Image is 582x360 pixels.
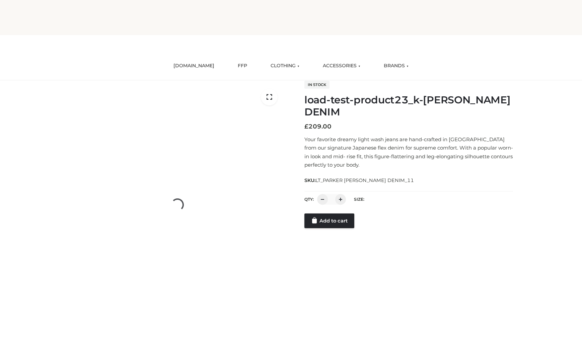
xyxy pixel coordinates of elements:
p: Your favorite dreamy light wash jeans are hand-crafted in [GEOGRAPHIC_DATA] from our signature Ja... [304,135,513,169]
h1: load-test-product23_k-[PERSON_NAME] DENIM [304,94,513,118]
span: £ [304,123,308,130]
label: QTY: [304,197,314,202]
a: ACCESSORIES [318,59,365,73]
bdi: 209.00 [304,123,332,130]
a: BRANDS [379,59,414,73]
label: Size: [354,197,364,202]
span: SKU: [304,176,415,184]
a: Add to cart [304,213,354,228]
span: LT_PARKER [PERSON_NAME] DENIM_11 [315,177,414,183]
a: FFP [233,59,252,73]
a: CLOTHING [266,59,304,73]
span: In stock [304,81,330,89]
a: [DOMAIN_NAME] [168,59,219,73]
